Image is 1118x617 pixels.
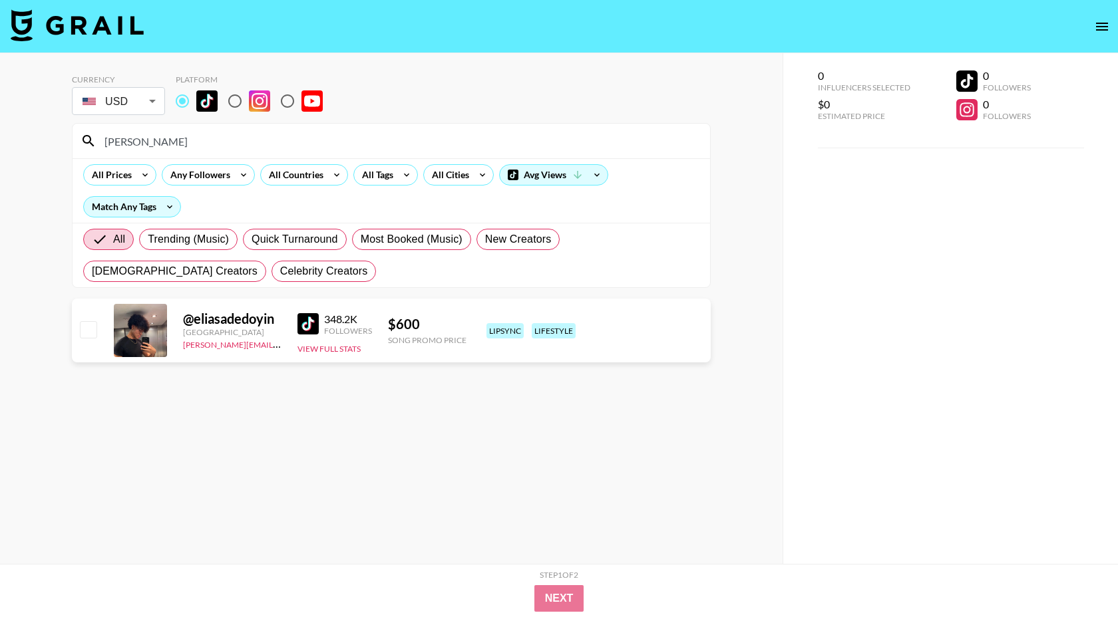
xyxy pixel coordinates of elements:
[249,90,270,112] img: Instagram
[96,130,702,152] input: Search by User Name
[196,90,218,112] img: TikTok
[252,231,338,247] span: Quick Turnaround
[424,165,472,185] div: All Cities
[818,98,910,111] div: $0
[983,82,1031,92] div: Followers
[361,231,463,247] span: Most Booked (Music)
[84,197,180,217] div: Match Any Tags
[176,74,333,84] div: Platform
[534,585,584,612] button: Next
[324,312,372,326] div: 348.2K
[72,74,165,84] div: Currency
[92,263,258,279] span: [DEMOGRAPHIC_DATA] Creators
[297,344,361,354] button: View Full Stats
[388,335,466,345] div: Song Promo Price
[280,263,368,279] span: Celebrity Creators
[84,165,134,185] div: All Prices
[532,323,576,338] div: lifestyle
[1089,13,1115,40] button: open drawer
[183,310,281,327] div: @ eliasadedoyin
[324,326,372,336] div: Followers
[818,69,910,82] div: 0
[113,231,125,247] span: All
[388,316,466,332] div: $ 600
[485,231,552,247] span: New Creators
[183,327,281,337] div: [GEOGRAPHIC_DATA]
[500,165,608,185] div: Avg Views
[183,337,380,350] a: [PERSON_NAME][EMAIL_ADDRESS][DOMAIN_NAME]
[818,111,910,121] div: Estimated Price
[11,9,144,41] img: Grail Talent
[297,313,319,334] img: TikTok
[818,82,910,92] div: Influencers Selected
[148,231,229,247] span: Trending (Music)
[75,90,162,113] div: USD
[486,323,524,338] div: lipsync
[162,165,233,185] div: Any Followers
[540,570,578,580] div: Step 1 of 2
[261,165,326,185] div: All Countries
[301,90,323,112] img: YouTube
[1051,551,1102,601] iframe: Drift Widget Chat Controller
[354,165,396,185] div: All Tags
[983,98,1031,111] div: 0
[983,69,1031,82] div: 0
[983,111,1031,121] div: Followers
